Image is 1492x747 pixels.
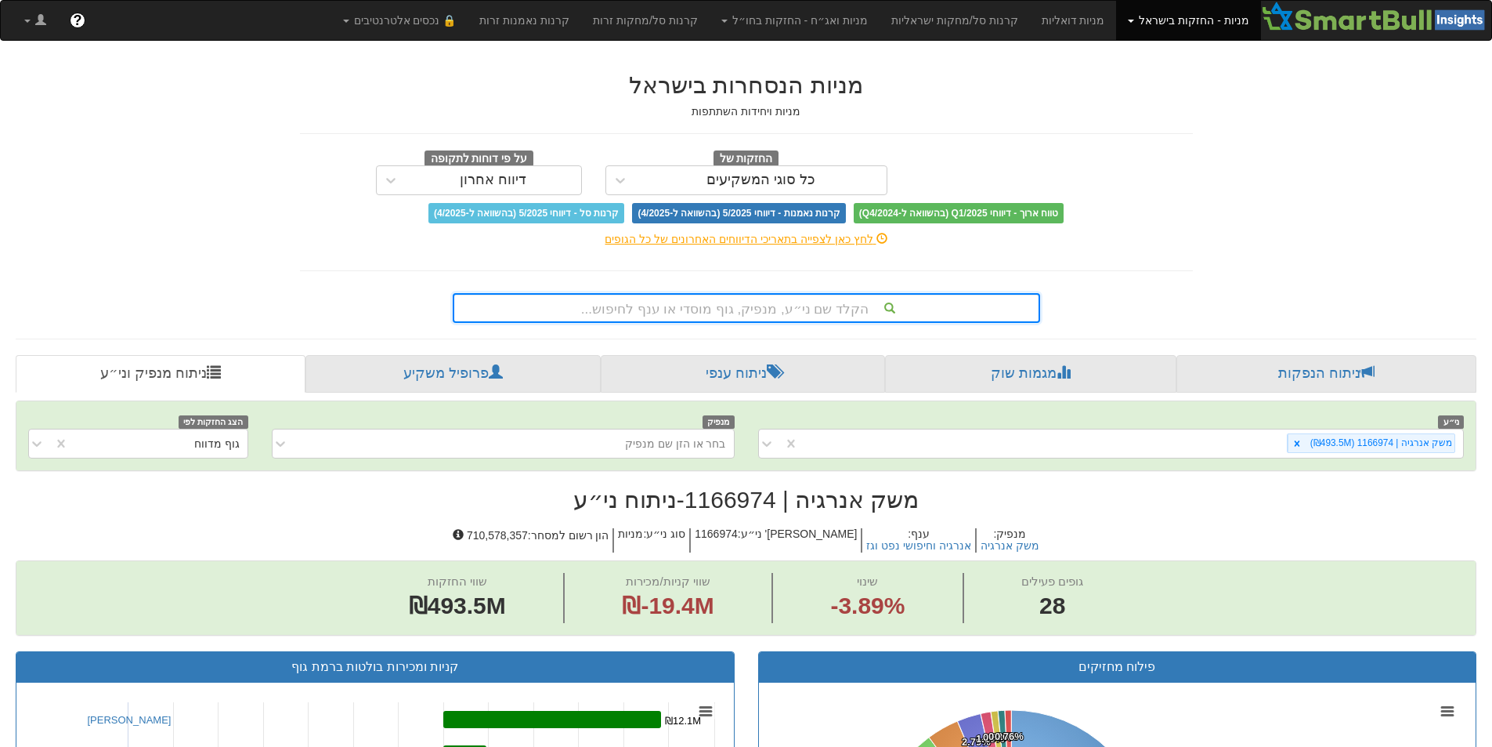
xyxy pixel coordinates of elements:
h5: ענף : [861,528,975,553]
tspan: ₪12.1M [665,715,701,727]
span: טווח ארוך - דיווחי Q1/2025 (בהשוואה ל-Q4/2024) [854,203,1064,223]
span: שווי החזקות [428,575,487,588]
tspan: 0.83% [983,731,1012,743]
h5: מנפיק : [975,528,1043,553]
div: גוף מדווח [194,436,240,451]
span: החזקות של [713,150,779,168]
h2: משק אנרגיה | 1166974 - ניתוח ני״ע [16,487,1476,513]
h3: קניות ומכירות בולטות ברמת גוף [28,660,722,674]
a: קרנות נאמנות זרות [468,1,581,40]
button: משק אנרגיה [981,540,1039,552]
a: [PERSON_NAME] [88,714,172,726]
span: הצג החזקות לפי [179,415,247,429]
h5: הון רשום למסחר : 710,578,357 [449,528,612,553]
button: אנרגיה וחיפושי נפט וגז [866,540,971,552]
span: 28 [1021,589,1083,623]
tspan: 0.76% [995,731,1024,742]
span: קרנות סל - דיווחי 5/2025 (בהשוואה ל-4/2025) [428,203,624,223]
span: גופים פעילים [1021,575,1083,588]
a: ניתוח מנפיק וני״ע [16,355,305,393]
h5: מניות ויחידות השתתפות [300,106,1193,118]
a: מניות דואליות [1030,1,1117,40]
tspan: 1.19% [976,733,1005,745]
span: שווי קניות/מכירות [626,575,710,588]
h2: מניות הנסחרות בישראל [300,72,1193,98]
div: דיווח אחרון [460,172,526,188]
a: מניות - החזקות בישראל [1116,1,1260,40]
a: פרופיל משקיע [305,355,600,393]
span: על פי דוחות לתקופה [424,150,533,168]
a: קרנות סל/מחקות ישראליות [880,1,1030,40]
span: מנפיק [703,415,735,429]
span: -3.89% [830,589,905,623]
h5: [PERSON_NAME]' ני״ע : 1166974 [689,528,861,553]
div: לחץ כאן לצפייה בתאריכי הדיווחים האחרונים של כל הגופים [288,231,1205,247]
a: מניות ואג״ח - החזקות בחו״ל [710,1,880,40]
a: ? [58,1,97,40]
span: ₪493.5M [409,593,506,618]
a: מגמות שוק [885,355,1176,393]
h3: פילוח מחזיקים [771,660,1465,674]
a: ניתוח ענפי [601,355,885,393]
span: שינוי [857,575,878,588]
tspan: 0.80% [988,731,1017,742]
a: קרנות סל/מחקות זרות [581,1,710,40]
span: ? [73,13,81,28]
span: קרנות נאמנות - דיווחי 5/2025 (בהשוואה ל-4/2025) [632,203,845,223]
a: 🔒 נכסים אלטרנטיבים [331,1,468,40]
a: ניתוח הנפקות [1176,355,1476,393]
img: Smartbull [1261,1,1491,32]
div: הקלד שם ני״ע, מנפיק, גוף מוסדי או ענף לחיפוש... [454,295,1039,321]
div: בחר או הזן שם מנפיק [625,436,726,451]
div: משק אנרגיה | 1166974 (₪493.5M) [1306,434,1454,452]
span: ₪-19.4M [622,593,713,618]
div: כל סוגי המשקיעים [706,172,815,188]
span: ני״ע [1438,415,1464,429]
h5: סוג ני״ע : מניות [612,528,689,553]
